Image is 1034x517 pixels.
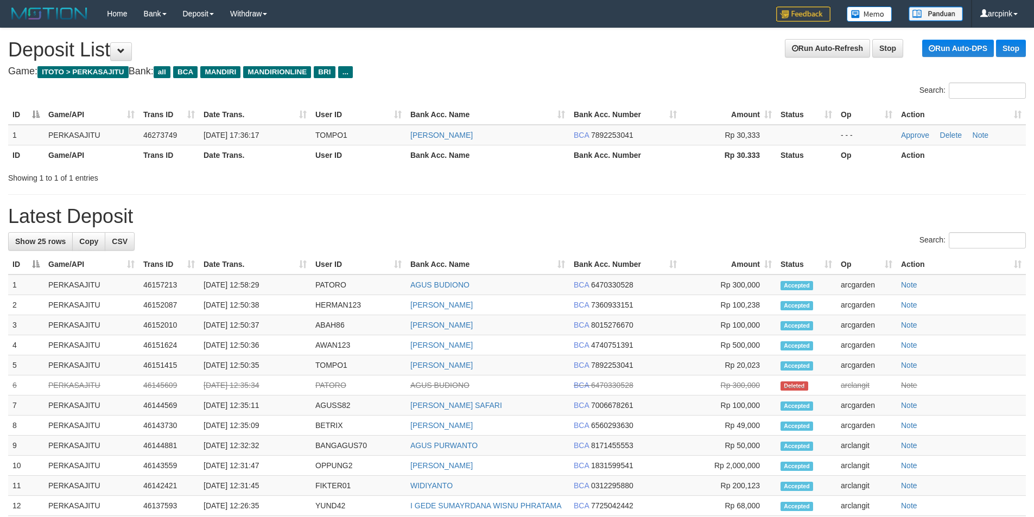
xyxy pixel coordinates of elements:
[200,66,240,78] span: MANDIRI
[901,461,917,470] a: Note
[311,145,406,165] th: User ID
[8,168,423,183] div: Showing 1 to 1 of 1 entries
[574,481,589,490] span: BCA
[574,381,589,390] span: BCA
[591,321,633,329] span: Copy 8015276670 to clipboard
[836,375,897,395] td: arclangit
[836,105,897,125] th: Op: activate to sort column ascending
[139,476,199,496] td: 46142421
[8,125,44,145] td: 1
[8,275,44,295] td: 1
[199,315,311,335] td: [DATE] 12:50:37
[949,232,1026,248] input: Search:
[139,456,199,476] td: 46143559
[199,105,311,125] th: Date Trans.: activate to sort column ascending
[173,66,198,78] span: BCA
[410,461,473,470] a: [PERSON_NAME]
[410,301,473,309] a: [PERSON_NAME]
[591,341,633,349] span: Copy 4740751391 to clipboard
[311,395,406,416] td: AGUSS82
[781,361,813,371] span: Accepted
[105,232,135,251] a: CSV
[8,456,44,476] td: 10
[781,462,813,471] span: Accepted
[44,315,139,335] td: PERKASAJITU
[8,105,44,125] th: ID: activate to sort column descending
[781,381,808,391] span: Deleted
[311,496,406,516] td: YUND42
[8,254,44,275] th: ID: activate to sort column descending
[410,280,470,289] a: AGUS BUDIONO
[681,254,776,275] th: Amount: activate to sort column ascending
[901,501,917,510] a: Note
[919,82,1026,99] label: Search:
[836,456,897,476] td: arclangit
[591,381,633,390] span: Copy 6470330528 to clipboard
[781,341,813,350] span: Accepted
[591,421,633,430] span: Copy 6560293630 to clipboard
[681,375,776,395] td: Rp 300,000
[574,361,589,369] span: BCA
[725,131,760,139] span: Rp 30,333
[569,145,681,165] th: Bank Acc. Number
[901,481,917,490] a: Note
[574,461,589,470] span: BCA
[139,295,199,315] td: 46152087
[836,436,897,456] td: arclangit
[44,295,139,315] td: PERKASAJITU
[311,456,406,476] td: OPPUNG2
[406,145,569,165] th: Bank Acc. Name
[8,295,44,315] td: 2
[569,254,681,275] th: Bank Acc. Number: activate to sort column ascending
[8,355,44,375] td: 5
[681,295,776,315] td: Rp 100,238
[8,416,44,436] td: 8
[311,335,406,355] td: AWAN123
[410,481,453,490] a: WIDIYANTO
[139,436,199,456] td: 46144881
[44,145,139,165] th: Game/API
[79,237,98,246] span: Copy
[199,436,311,456] td: [DATE] 12:32:32
[311,375,406,395] td: PATORO
[940,131,962,139] a: Delete
[8,375,44,395] td: 6
[574,421,589,430] span: BCA
[591,401,633,410] span: Copy 7006678261 to clipboard
[776,254,836,275] th: Status: activate to sort column ascending
[139,416,199,436] td: 46143730
[919,232,1026,248] label: Search:
[901,441,917,450] a: Note
[314,66,335,78] span: BRI
[311,275,406,295] td: PATORO
[901,321,917,329] a: Note
[591,481,633,490] span: Copy 0312295880 to clipboard
[8,145,44,165] th: ID
[139,254,199,275] th: Trans ID: activate to sort column ascending
[410,361,473,369] a: [PERSON_NAME]
[139,355,199,375] td: 46151415
[44,496,139,516] td: PERKASAJITU
[44,456,139,476] td: PERKASAJITU
[785,39,870,58] a: Run Auto-Refresh
[836,476,897,496] td: arclangit
[569,105,681,125] th: Bank Acc. Number: activate to sort column ascending
[8,335,44,355] td: 4
[410,421,473,430] a: [PERSON_NAME]
[836,275,897,295] td: arcgarden
[897,105,1026,125] th: Action: activate to sort column ascending
[681,436,776,456] td: Rp 50,000
[410,341,473,349] a: [PERSON_NAME]
[681,456,776,476] td: Rp 2,000,000
[681,145,776,165] th: Rp 30.333
[204,131,259,139] span: [DATE] 17:36:17
[949,82,1026,99] input: Search:
[139,395,199,416] td: 46144569
[410,381,470,390] a: AGUS BUDIONO
[836,355,897,375] td: arcgarden
[44,355,139,375] td: PERKASAJITU
[199,335,311,355] td: [DATE] 12:50:36
[901,301,917,309] a: Note
[681,496,776,516] td: Rp 68,000
[574,441,589,450] span: BCA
